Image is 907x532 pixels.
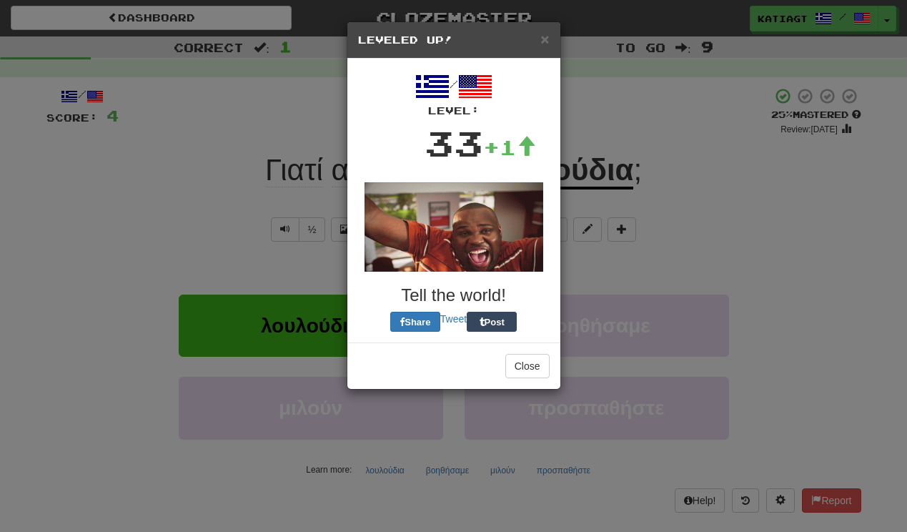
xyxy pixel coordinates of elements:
[505,354,550,378] button: Close
[365,182,543,272] img: anon-dude-dancing-749b357b783eda7f85c51e4a2e1ee5269fc79fcf7d6b6aa88849e9eb2203d151.gif
[358,69,550,118] div: /
[358,286,550,305] h3: Tell the world!
[540,31,549,46] button: Close
[483,133,536,162] div: +1
[467,312,517,332] button: Post
[540,31,549,47] span: ×
[440,313,467,325] a: Tweet
[425,118,483,168] div: 33
[390,312,440,332] button: Share
[358,104,550,118] div: Level:
[358,33,550,47] h5: Leveled Up!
